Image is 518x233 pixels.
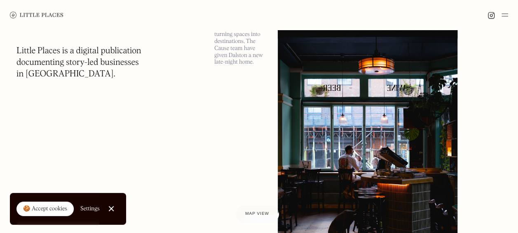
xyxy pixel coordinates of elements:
div: 🍪 Accept cookies [23,205,67,213]
a: Close Cookie Popup [103,200,120,217]
a: Settings [80,200,100,218]
p: With a reputation for turning spaces into destinations, The Cause team have given Dalston a new l... [214,24,268,66]
div: Settings [80,206,100,212]
a: 🍪 Accept cookies [16,202,74,216]
h1: Little Places is a digital publication documenting story-led businesses in [GEOGRAPHIC_DATA]. [16,45,141,80]
a: Map view [235,205,279,223]
span: Map view [245,212,269,216]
